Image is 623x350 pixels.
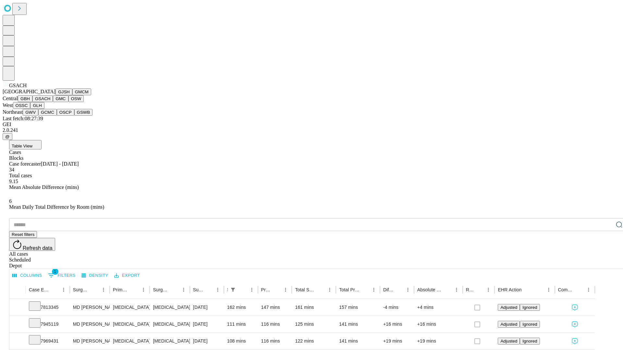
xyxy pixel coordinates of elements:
[360,285,369,294] button: Sort
[23,109,38,116] button: GWV
[113,271,141,281] button: Export
[228,285,238,294] div: 1 active filter
[73,287,89,292] div: Surgeon Name
[9,204,104,210] span: Mean Daily Total Difference by Room (mins)
[9,238,55,251] button: Refresh data
[383,287,394,292] div: Difference
[295,333,333,349] div: 122 mins
[417,287,442,292] div: Absolute Difference
[50,285,59,294] button: Sort
[80,271,110,281] button: Density
[12,232,34,237] span: Reset filters
[13,102,31,109] button: OSSC
[238,285,247,294] button: Sort
[417,333,459,349] div: +19 mins
[227,287,228,292] div: Scheduled In Room Duration
[316,285,325,294] button: Sort
[417,316,459,332] div: +16 mins
[247,285,256,294] button: Menu
[29,287,49,292] div: Case Epic Id
[99,285,108,294] button: Menu
[193,287,203,292] div: Surgery Date
[193,299,221,316] div: [DATE]
[522,285,531,294] button: Sort
[13,336,22,347] button: Expand
[443,285,452,294] button: Sort
[498,321,520,328] button: Adjusted
[59,285,68,294] button: Menu
[170,285,179,294] button: Sort
[544,285,553,294] button: Menu
[3,127,620,133] div: 2.0.241
[261,333,289,349] div: 116 mins
[227,299,255,316] div: 162 mins
[23,245,53,251] span: Refresh data
[153,333,186,349] div: [MEDICAL_DATA]
[5,134,10,139] span: @
[9,179,18,184] span: 9.15
[53,95,68,102] button: GMC
[394,285,403,294] button: Sort
[72,88,91,95] button: GMCM
[113,316,146,332] div: [MEDICAL_DATA]
[55,88,72,95] button: GJSH
[3,116,43,121] span: Last fetch: 08:27:39
[520,338,540,344] button: Ignored
[584,285,593,294] button: Menu
[29,316,67,332] div: 7945119
[46,270,77,281] button: Show filters
[575,285,584,294] button: Sort
[29,333,67,349] div: 7969431
[281,285,290,294] button: Menu
[52,268,58,275] span: 1
[261,299,289,316] div: 147 mins
[383,299,411,316] div: -4 mins
[520,321,540,328] button: Ignored
[193,333,221,349] div: [DATE]
[383,333,411,349] div: +19 mins
[3,109,23,115] span: Northeast
[522,339,537,344] span: Ignored
[500,339,517,344] span: Adjusted
[369,285,378,294] button: Menu
[9,140,42,149] button: Table View
[558,287,574,292] div: Comments
[153,316,186,332] div: [MEDICAL_DATA]
[484,285,493,294] button: Menu
[193,316,221,332] div: [DATE]
[498,304,520,311] button: Adjusted
[11,271,44,281] button: Select columns
[130,285,139,294] button: Sort
[32,95,53,102] button: GSACH
[18,95,32,102] button: GBH
[9,231,37,238] button: Reset filters
[9,198,12,204] span: 6
[475,285,484,294] button: Sort
[339,299,377,316] div: 157 mins
[204,285,213,294] button: Sort
[73,333,106,349] div: MD [PERSON_NAME] [PERSON_NAME]
[153,299,186,316] div: [MEDICAL_DATA] REPAIR [MEDICAL_DATA] INITIAL
[325,285,334,294] button: Menu
[417,299,459,316] div: +4 mins
[90,285,99,294] button: Sort
[13,302,22,313] button: Expand
[9,173,32,178] span: Total cases
[3,96,18,101] span: Central
[227,316,255,332] div: 111 mins
[227,333,255,349] div: 108 mins
[57,109,74,116] button: OSCP
[520,304,540,311] button: Ignored
[3,102,13,108] span: West
[261,316,289,332] div: 116 mins
[339,333,377,349] div: 141 mins
[261,287,272,292] div: Predicted In Room Duration
[383,316,411,332] div: +16 mins
[522,322,537,327] span: Ignored
[9,184,79,190] span: Mean Absolute Difference (mins)
[12,144,32,148] span: Table View
[9,167,14,172] span: 34
[498,338,520,344] button: Adjusted
[113,299,146,316] div: [MEDICAL_DATA]
[179,285,188,294] button: Menu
